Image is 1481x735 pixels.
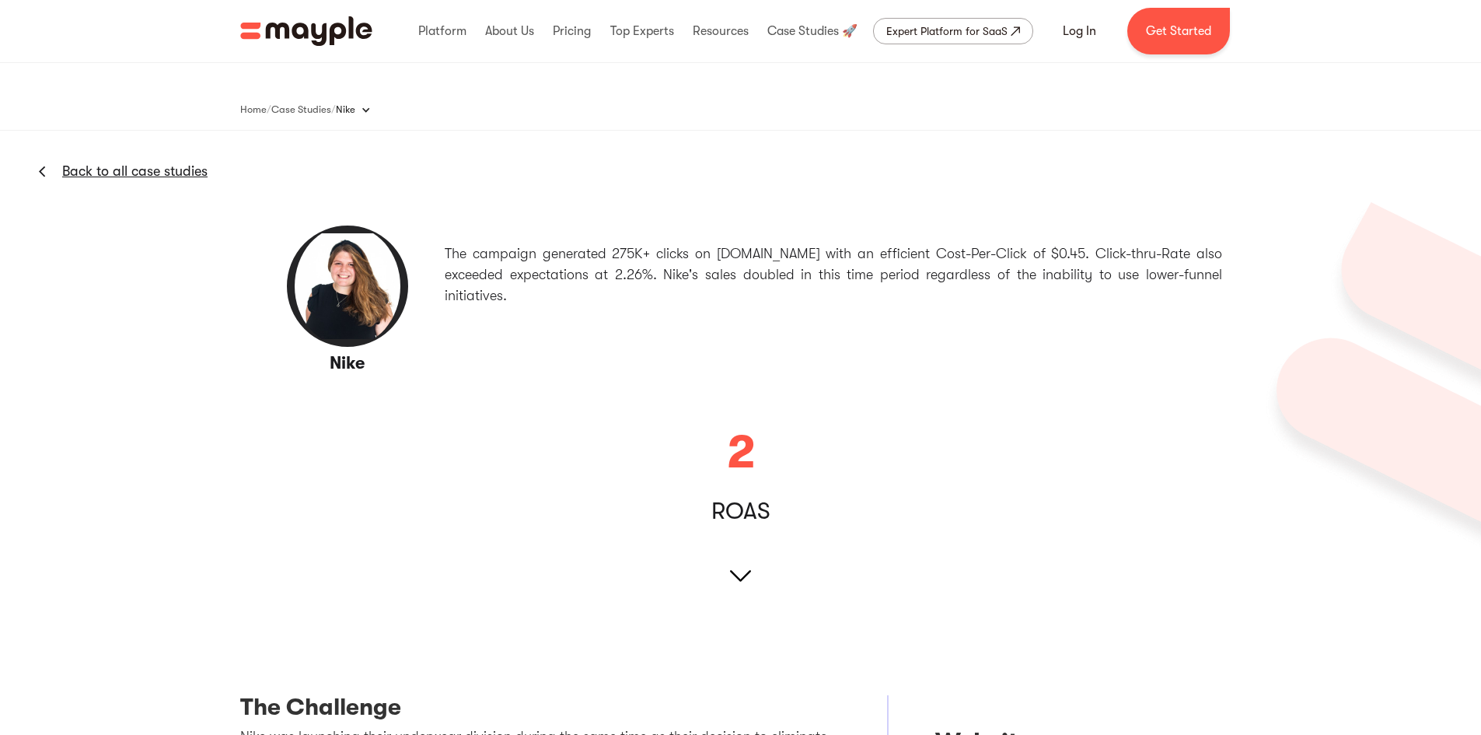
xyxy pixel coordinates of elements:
div: Nike [336,94,386,125]
div: About Us [481,6,538,56]
div: 2 [727,429,754,476]
p: The campaign generated 275K+ clicks on [DOMAIN_NAME] with an efficient Cost-Per-Click of $0.45. C... [445,243,1222,306]
div: / [331,102,336,117]
div: Nike [336,102,355,117]
div: Top Experts [606,6,678,56]
div: Platform [414,6,470,56]
a: Log In [1044,12,1115,50]
h3: The Challenge [240,695,841,726]
img: Mayple logo [240,16,372,46]
a: Expert Platform for SaaS [873,18,1033,44]
h3: Nike [259,352,435,375]
a: Home [240,100,267,119]
a: Back to all case studies [62,162,208,180]
a: Get Started [1127,8,1230,54]
a: home [240,16,372,46]
div: Pricing [549,6,595,56]
div: Resources [689,6,753,56]
a: Case Studies [271,100,331,119]
div: / [267,102,271,117]
div: ROAS [711,503,770,519]
div: Expert Platform for SaaS [886,22,1008,40]
img: 627a1993d5cd4f4e4d063358_Group%206190.png [1258,202,1481,562]
img: Nike [285,224,410,348]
